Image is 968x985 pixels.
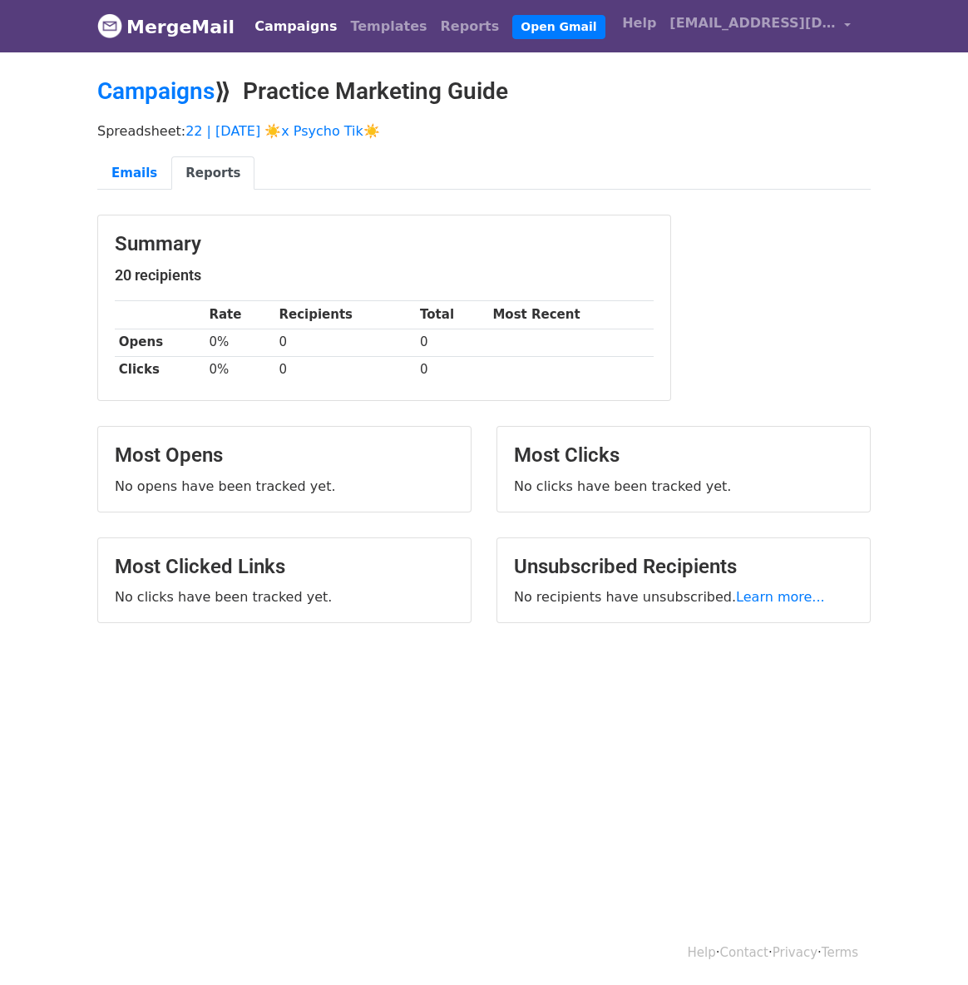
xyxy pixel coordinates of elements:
[205,329,275,356] td: 0%
[97,122,871,140] p: Spreadsheet:
[97,156,171,191] a: Emails
[514,478,853,495] p: No clicks have been tracked yet.
[115,232,654,256] h3: Summary
[416,329,488,356] td: 0
[115,478,454,495] p: No opens have been tracked yet.
[416,356,488,384] td: 0
[97,77,871,106] h2: ⟫ Practice Marketing Guide
[205,356,275,384] td: 0%
[669,13,836,33] span: [EMAIL_ADDRESS][DOMAIN_NAME]
[171,156,254,191] a: Reports
[275,356,417,384] td: 0
[97,13,122,38] img: MergeMail logo
[115,588,454,606] p: No clicks have been tracked yet.
[115,443,454,468] h3: Most Opens
[115,356,205,384] th: Clicks
[489,301,654,329] th: Most Recent
[514,588,853,606] p: No recipients have unsubscribed.
[185,123,380,139] a: 22 | [DATE] ☀️x Psycho Tik☀️
[822,945,858,960] a: Terms
[615,7,663,40] a: Help
[275,329,417,356] td: 0
[885,905,968,985] iframe: Chat Widget
[115,555,454,579] h3: Most Clicked Links
[736,589,825,605] a: Learn more...
[97,9,235,44] a: MergeMail
[720,945,768,960] a: Contact
[343,10,433,43] a: Templates
[512,15,605,39] a: Open Gmail
[514,555,853,579] h3: Unsubscribed Recipients
[97,77,215,105] a: Campaigns
[115,329,205,356] th: Opens
[248,10,343,43] a: Campaigns
[773,945,817,960] a: Privacy
[416,301,488,329] th: Total
[514,443,853,468] h3: Most Clicks
[434,10,506,43] a: Reports
[688,945,716,960] a: Help
[205,301,275,329] th: Rate
[275,301,417,329] th: Recipients
[115,266,654,285] h5: 20 recipients
[663,7,857,46] a: [EMAIL_ADDRESS][DOMAIN_NAME]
